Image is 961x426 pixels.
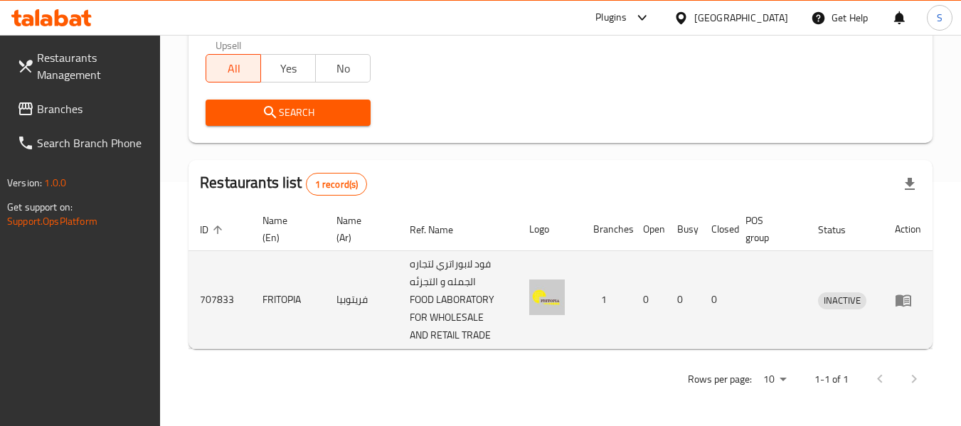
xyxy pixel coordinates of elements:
span: Search [217,104,359,122]
span: Search Branch Phone [37,134,149,151]
th: Busy [666,208,700,251]
td: 1 [582,251,632,349]
td: فود لابوراتري لتجاره الجمله و التجزئه FOOD LABORATORY FOR WHOLESALE AND RETAIL TRADE [398,251,518,349]
td: فريتوبيا [325,251,398,349]
th: Logo [518,208,582,251]
table: enhanced table [189,208,933,349]
td: 0 [700,251,734,349]
span: All [212,58,255,79]
p: 1-1 of 1 [814,371,849,388]
img: FRITOPIA [529,279,565,315]
a: Branches [6,92,161,126]
td: 707833 [189,251,251,349]
div: Total records count [306,173,368,196]
a: Search Branch Phone [6,126,161,160]
span: Yes [267,58,310,79]
span: No [322,58,365,79]
th: Open [632,208,666,251]
div: Export file [893,167,927,201]
label: Upsell [216,40,242,50]
span: INACTIVE [818,292,866,309]
div: Rows per page: [758,369,792,390]
a: Support.OpsPlatform [7,212,97,230]
span: Name (En) [262,212,308,246]
div: Plugins [595,9,627,26]
th: Closed [700,208,734,251]
div: Menu [895,292,921,309]
div: INACTIVE [818,292,866,309]
span: Branches [37,100,149,117]
span: Get support on: [7,198,73,216]
span: Version: [7,174,42,192]
span: Status [818,221,864,238]
td: 0 [666,251,700,349]
th: Action [883,208,933,251]
span: S [937,10,943,26]
td: 0 [632,251,666,349]
th: Branches [582,208,632,251]
button: All [206,54,261,82]
span: 1 record(s) [307,178,367,191]
span: Ref. Name [410,221,472,238]
div: [GEOGRAPHIC_DATA] [694,10,788,26]
button: No [315,54,371,82]
button: Search [206,100,370,126]
h2: Restaurants list [200,172,367,196]
p: Rows per page: [688,371,752,388]
span: Restaurants Management [37,49,149,83]
span: POS group [745,212,790,246]
span: ID [200,221,227,238]
a: Restaurants Management [6,41,161,92]
span: Name (Ar) [336,212,381,246]
button: Yes [260,54,316,82]
span: 1.0.0 [44,174,66,192]
td: FRITOPIA [251,251,325,349]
